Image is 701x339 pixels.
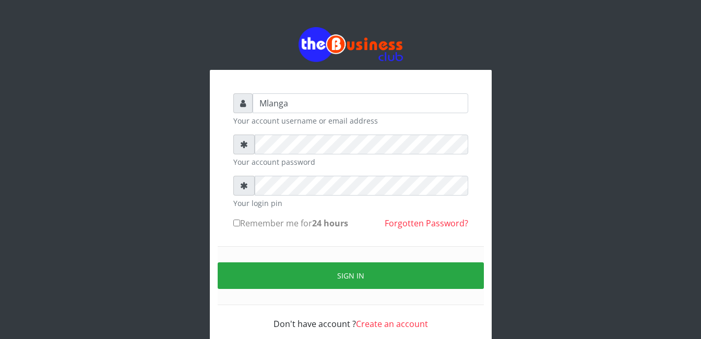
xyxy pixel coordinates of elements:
input: Username or email address [253,93,468,113]
button: Sign in [218,262,484,289]
small: Your account username or email address [233,115,468,126]
input: Remember me for24 hours [233,220,240,226]
a: Forgotten Password? [385,217,468,229]
div: Don't have account ? [233,305,468,330]
a: Create an account [356,318,428,330]
small: Your login pin [233,198,468,209]
label: Remember me for [233,217,348,229]
small: Your account password [233,156,468,167]
b: 24 hours [312,217,348,229]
